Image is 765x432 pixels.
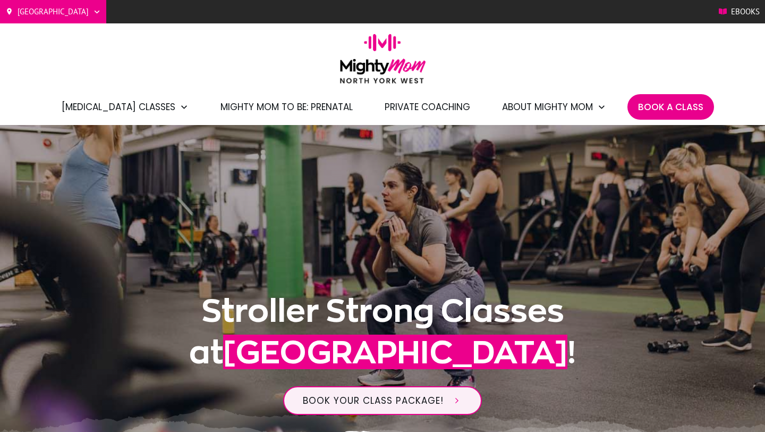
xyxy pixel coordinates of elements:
a: Mighty Mom to Be: Prenatal [220,98,353,116]
a: [MEDICAL_DATA] Classes [62,98,189,116]
a: Private Coaching [385,98,470,116]
a: Ebooks [719,4,760,20]
span: [GEOGRAPHIC_DATA] [18,4,89,20]
span: About Mighty Mom [502,98,593,116]
a: About Mighty Mom [502,98,606,116]
span: [GEOGRAPHIC_DATA] [223,335,567,369]
span: Ebooks [731,4,760,20]
a: BOOK YOUR CLASS PACKAGE! [283,386,482,415]
a: [GEOGRAPHIC_DATA] [5,4,101,20]
a: Book A Class [638,98,703,116]
span: BOOK YOUR CLASS PACKAGE! [303,394,444,407]
span: [MEDICAL_DATA] Classes [62,98,175,116]
h1: Stroller Strong Classes at ! [143,290,623,386]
